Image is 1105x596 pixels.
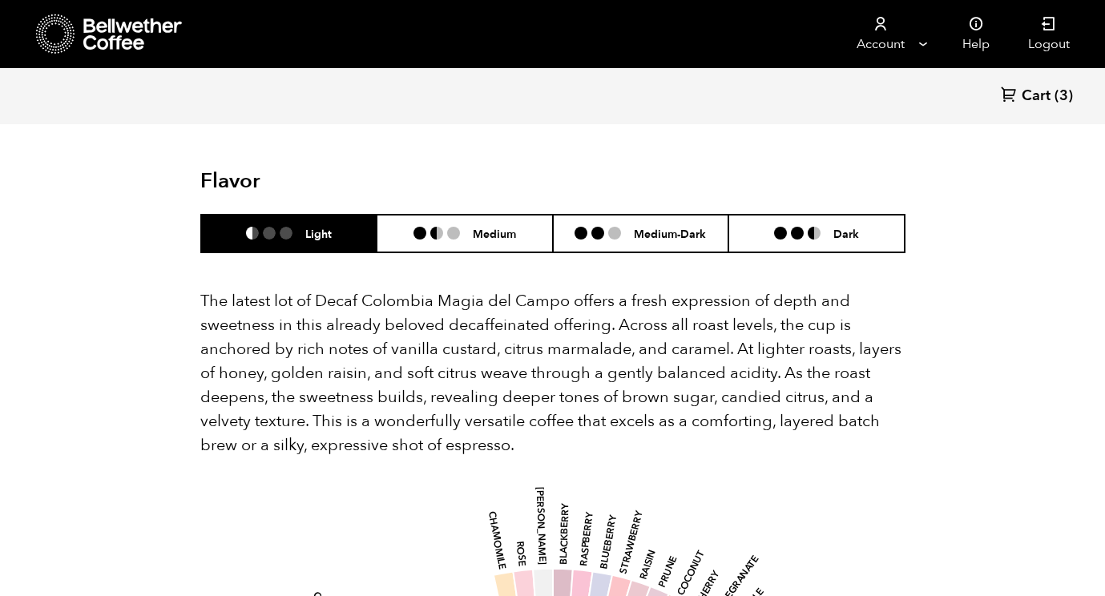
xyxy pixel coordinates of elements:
[200,169,435,194] h2: Flavor
[305,227,332,240] h6: Light
[473,227,516,240] h6: Medium
[1022,87,1051,106] span: Cart
[1055,87,1073,106] span: (3)
[833,227,859,240] h6: Dark
[200,289,905,457] p: The latest lot of Decaf Colombia Magia del Campo offers a fresh expression of depth and sweetness...
[634,227,706,240] h6: Medium-Dark
[1001,86,1073,107] a: Cart (3)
